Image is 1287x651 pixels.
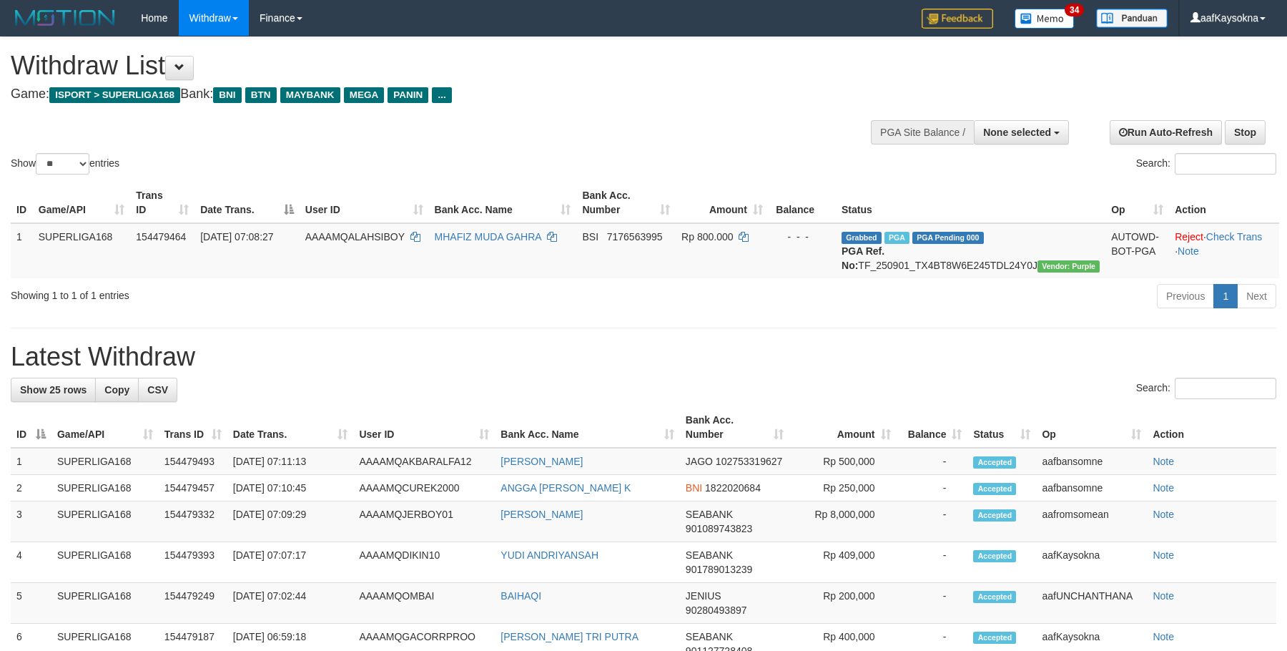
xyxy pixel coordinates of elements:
[974,120,1069,145] button: None selected
[789,448,897,475] td: Rp 500,000
[1110,120,1222,145] a: Run Auto-Refresh
[1105,223,1169,278] td: AUTOWD-BOT-PGA
[159,542,227,583] td: 154479393
[159,448,227,475] td: 154479493
[11,407,51,448] th: ID: activate to sort column descending
[11,343,1276,371] h1: Latest Withdraw
[1065,4,1084,16] span: 34
[305,231,405,243] span: AAAAMQALAHSIBOY
[200,231,273,243] span: [DATE] 07:08:27
[1206,231,1263,243] a: Check Trans
[300,182,429,223] th: User ID: activate to sort column ascending
[1036,475,1147,501] td: aafbansomne
[51,475,159,501] td: SUPERLIGA168
[789,501,897,542] td: Rp 8,000,000
[51,501,159,542] td: SUPERLIGA168
[138,378,177,402] a: CSV
[1096,9,1168,28] img: panduan.png
[11,448,51,475] td: 1
[1036,448,1147,475] td: aafbansomne
[353,501,495,542] td: AAAAMQJERBOY01
[11,223,33,278] td: 1
[51,448,159,475] td: SUPERLIGA168
[686,509,733,520] span: SEABANK
[227,407,354,448] th: Date Trans.: activate to sort column ascending
[686,604,747,616] span: Copy 90280493897 to clipboard
[1153,509,1174,520] a: Note
[789,583,897,624] td: Rp 200,000
[774,230,830,244] div: - - -
[388,87,428,103] span: PANIN
[159,583,227,624] td: 154479249
[227,448,354,475] td: [DATE] 07:11:13
[1213,284,1238,308] a: 1
[213,87,241,103] span: BNI
[36,153,89,175] select: Showentries
[1147,407,1276,448] th: Action
[227,475,354,501] td: [DATE] 07:10:45
[897,542,968,583] td: -
[983,127,1051,138] span: None selected
[11,87,844,102] h4: Game: Bank:
[1153,456,1174,467] a: Note
[435,231,541,243] a: MHAFIZ MUDA GAHRA
[681,231,733,243] span: Rp 800.000
[769,182,836,223] th: Balance
[1153,482,1174,494] a: Note
[607,231,663,243] span: Copy 7176563995 to clipboard
[1157,284,1214,308] a: Previous
[1175,153,1276,175] input: Search:
[500,509,583,520] a: [PERSON_NAME]
[49,87,180,103] span: ISPORT > SUPERLIGA168
[500,456,583,467] a: [PERSON_NAME]
[95,378,139,402] a: Copy
[884,232,909,244] span: Marked by aafchoeunmanni
[1153,590,1174,602] a: Note
[353,407,495,448] th: User ID: activate to sort column ascending
[11,501,51,542] td: 3
[789,542,897,583] td: Rp 409,000
[1015,9,1075,29] img: Button%20Memo.svg
[11,475,51,501] td: 2
[789,475,897,501] td: Rp 250,000
[11,182,33,223] th: ID
[130,182,194,223] th: Trans ID: activate to sort column ascending
[353,542,495,583] td: AAAAMQDIKIN10
[353,448,495,475] td: AAAAMQAKBARALFA12
[1136,378,1276,399] label: Search:
[500,549,598,561] a: YUDI ANDRIYANSAH
[1105,182,1169,223] th: Op: activate to sort column ascending
[500,590,541,602] a: BAIHAQI
[1175,378,1276,399] input: Search:
[686,564,752,575] span: Copy 901789013239 to clipboard
[33,223,131,278] td: SUPERLIGA168
[33,182,131,223] th: Game/API: activate to sort column ascending
[11,283,526,303] div: Showing 1 to 1 of 1 entries
[897,448,968,475] td: -
[676,182,769,223] th: Amount: activate to sort column ascending
[836,182,1105,223] th: Status
[495,407,680,448] th: Bank Acc. Name: activate to sort column ascending
[1153,631,1174,642] a: Note
[11,583,51,624] td: 5
[973,456,1016,469] span: Accepted
[842,245,884,271] b: PGA Ref. No:
[1237,284,1276,308] a: Next
[1178,245,1199,257] a: Note
[716,456,782,467] span: Copy 102753319627 to clipboard
[836,223,1105,278] td: TF_250901_TX4BT8W6E245TDL24Y0J
[897,475,968,501] td: -
[147,384,168,396] span: CSV
[686,549,733,561] span: SEABANK
[1036,407,1147,448] th: Op: activate to sort column ascending
[159,475,227,501] td: 154479457
[912,232,984,244] span: PGA Pending
[432,87,451,103] span: ...
[871,120,974,145] div: PGA Site Balance /
[973,550,1016,562] span: Accepted
[51,407,159,448] th: Game/API: activate to sort column ascending
[1169,223,1279,278] td: · ·
[227,542,354,583] td: [DATE] 07:07:17
[159,501,227,542] td: 154479332
[686,456,713,467] span: JAGO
